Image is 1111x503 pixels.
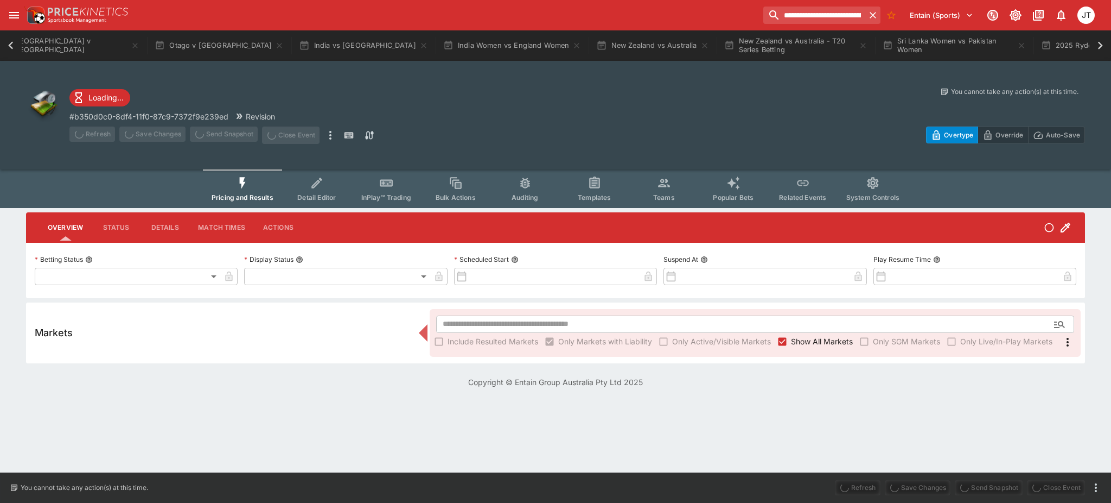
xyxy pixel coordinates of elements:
p: Auto-Save [1046,129,1080,141]
span: Teams [653,193,675,202]
span: System Controls [846,193,899,202]
button: Override [978,127,1028,143]
p: You cannot take any action(s) at this time. [951,87,1078,97]
button: Overview [39,215,92,241]
button: Notifications [1051,5,1071,25]
span: Detail Editor [297,193,336,202]
button: Open [1050,315,1069,334]
button: Documentation [1029,5,1048,25]
button: No Bookmarks [883,7,900,24]
img: Sportsbook Management [48,18,106,23]
button: Betting Status [85,256,93,263]
button: Scheduled Start [511,256,519,263]
img: PriceKinetics [48,8,128,16]
button: Details [141,215,189,241]
span: Bulk Actions [436,193,476,202]
button: Otago v [GEOGRAPHIC_DATA] [148,30,290,61]
button: Match Times [189,215,254,241]
p: Copy To Clipboard [69,111,228,122]
button: Status [92,215,141,241]
p: Betting Status [35,255,83,264]
button: New Zealand vs Australia [590,30,715,61]
p: You cannot take any action(s) at this time. [21,483,148,493]
p: Scheduled Start [454,255,509,264]
button: New Zealand vs Australia - T20 Series Betting [718,30,874,61]
span: Only SGM Markets [873,336,940,347]
p: Loading... [88,92,124,103]
img: other.png [26,87,61,122]
button: Overtype [926,127,978,143]
button: more [1089,481,1102,494]
button: more [324,127,337,144]
span: Auditing [512,193,538,202]
button: Play Resume Time [933,256,941,263]
span: Only Markets with Liability [558,336,652,347]
button: Connected to PK [983,5,1003,25]
button: Actions [254,215,303,241]
span: Pricing and Results [212,193,273,202]
button: Display Status [296,256,303,263]
svg: More [1061,336,1074,349]
div: Start From [926,127,1085,143]
h5: Markets [35,326,73,339]
button: India Women vs England Women [437,30,588,61]
span: Show All Markets [791,336,853,347]
div: Event type filters [203,169,908,208]
p: Revision [246,111,275,122]
button: Select Tenant [903,7,980,24]
span: Only Live/In-Play Markets [960,336,1052,347]
button: Suspend At [700,256,708,263]
div: Joshua Thomson [1077,7,1095,24]
span: Templates [578,193,611,202]
span: Popular Bets [713,193,754,202]
span: Related Events [779,193,826,202]
input: search [763,7,865,24]
p: Play Resume Time [873,255,931,264]
p: Override [995,129,1023,141]
p: Display Status [244,255,293,264]
img: PriceKinetics Logo [24,4,46,26]
button: open drawer [4,5,24,25]
p: Overtype [944,129,973,141]
span: InPlay™ Trading [361,193,411,202]
button: Toggle light/dark mode [1006,5,1025,25]
button: Sri Lanka Women vs Pakistan Women [876,30,1032,61]
p: Suspend At [663,255,698,264]
button: Joshua Thomson [1074,3,1098,27]
button: India vs [GEOGRAPHIC_DATA] [292,30,434,61]
span: Only Active/Visible Markets [672,336,771,347]
button: Auto-Save [1028,127,1085,143]
span: Include Resulted Markets [448,336,538,347]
